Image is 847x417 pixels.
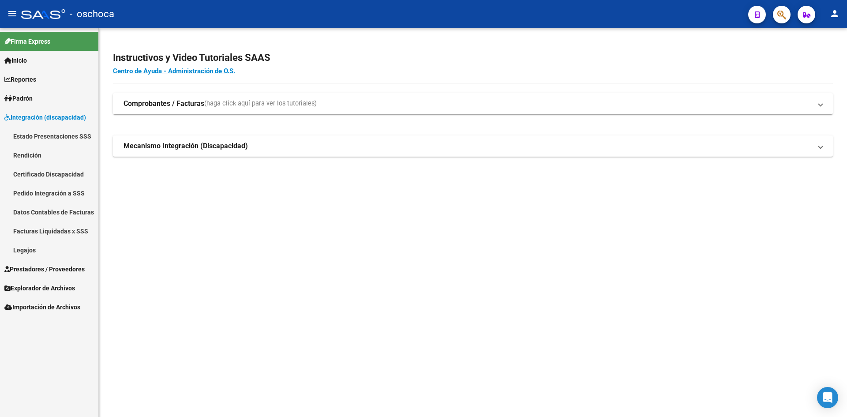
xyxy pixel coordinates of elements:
span: Inicio [4,56,27,65]
span: Firma Express [4,37,50,46]
span: Padrón [4,94,33,103]
span: - oschoca [70,4,114,24]
h2: Instructivos y Video Tutoriales SAAS [113,49,833,66]
mat-expansion-panel-header: Mecanismo Integración (Discapacidad) [113,135,833,157]
span: Integración (discapacidad) [4,113,86,122]
span: Reportes [4,75,36,84]
span: Prestadores / Proveedores [4,264,85,274]
span: (haga click aquí para ver los tutoriales) [204,99,317,109]
mat-expansion-panel-header: Comprobantes / Facturas(haga click aquí para ver los tutoriales) [113,93,833,114]
mat-icon: person [829,8,840,19]
div: Open Intercom Messenger [817,387,838,408]
a: Centro de Ayuda - Administración de O.S. [113,67,235,75]
mat-icon: menu [7,8,18,19]
span: Importación de Archivos [4,302,80,312]
strong: Mecanismo Integración (Discapacidad) [124,141,248,151]
span: Explorador de Archivos [4,283,75,293]
strong: Comprobantes / Facturas [124,99,204,109]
